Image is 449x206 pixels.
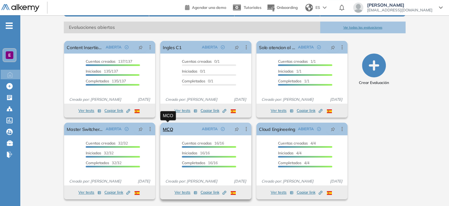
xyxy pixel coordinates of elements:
img: ESP [135,191,140,195]
img: ESP [231,191,236,195]
button: Copiar link [104,189,130,196]
span: Copiar link [104,190,130,195]
a: Solo atencion al detalle + Ingles C1 [259,41,295,54]
span: 137/137 [86,59,132,64]
span: [DATE] [327,97,345,102]
button: Copiar link [104,107,130,114]
span: Creado por: [PERSON_NAME] [259,97,316,102]
span: Creado por: [PERSON_NAME] [67,97,124,102]
span: 135/137 [86,69,118,74]
img: ESP [327,109,332,113]
span: Iniciadas [278,69,294,74]
a: Agendar una demo [185,3,226,11]
span: check-circle [221,45,225,49]
span: 16/16 [182,141,224,145]
span: Completados [86,79,109,83]
button: Ver tests [271,189,294,196]
button: Ver tests [175,107,197,114]
button: Ver tests [175,189,197,196]
span: 32/32 [86,141,128,145]
span: Onboarding [277,5,298,10]
span: [DATE] [135,97,153,102]
span: check-circle [125,127,129,131]
span: Creado por: [PERSON_NAME] [163,97,220,102]
span: [DATE] [327,178,345,184]
span: 1/1 [278,79,309,83]
a: Content Insertion Ops. [67,41,103,54]
button: Copiar link [201,189,226,196]
div: MCO [160,111,176,120]
span: Creado por: [PERSON_NAME] [67,178,124,184]
span: pushpin [234,45,239,50]
span: 16/16 [182,151,210,155]
span: 4/4 [278,160,309,165]
span: Cuentas creadas [86,141,116,145]
button: Copiar link [297,189,322,196]
i: - [6,25,13,26]
span: pushpin [331,126,335,132]
span: Iniciadas [182,69,197,74]
span: [DATE] [135,178,153,184]
a: Master Switcher Operator [67,123,103,135]
span: Cuentas creadas [278,141,308,145]
button: pushpin [134,124,148,134]
span: ABIERTA [106,44,122,50]
button: Copiar link [201,107,226,114]
span: Completados [278,79,301,83]
span: 32/32 [86,160,122,165]
span: Agendar una demo [192,5,226,10]
span: 0/1 [182,79,213,83]
span: 0/1 [182,59,220,64]
span: Creado por: [PERSON_NAME] [259,178,316,184]
span: Copiar link [201,108,226,113]
span: Iniciadas [86,69,101,74]
span: Cuentas creadas [278,59,308,64]
span: Completados [278,160,301,165]
span: pushpin [138,45,143,50]
button: pushpin [326,124,340,134]
a: Ingles C1 [163,41,182,54]
img: ESP [327,191,332,195]
span: 135/137 [86,79,126,83]
span: ES [315,5,320,10]
span: ABIERTA [298,126,314,132]
button: pushpin [134,42,148,52]
button: Copiar link [297,107,322,114]
span: Creado por: [PERSON_NAME] [163,178,220,184]
span: check-circle [125,45,129,49]
span: Evaluaciones abiertas [64,22,320,33]
img: ESP [135,109,140,113]
span: [PERSON_NAME] [367,3,432,8]
span: Copiar link [104,108,130,113]
span: [DATE] [231,97,249,102]
button: pushpin [326,42,340,52]
button: Ver tests [78,189,101,196]
span: Tutoriales [244,5,261,10]
span: 4/4 [278,151,301,155]
span: Cuentas creadas [182,59,212,64]
span: 1/1 [278,59,316,64]
span: 16/16 [182,160,218,165]
span: pushpin [138,126,143,132]
span: [EMAIL_ADDRESS][DOMAIN_NAME] [367,8,432,13]
span: Completados [86,160,109,165]
img: ESP [231,109,236,113]
a: Cloud Engineering [259,123,295,135]
span: Iniciadas [182,151,197,155]
span: 32/32 [86,151,114,155]
span: 4/4 [278,141,316,145]
span: ABIERTA [106,126,122,132]
span: Copiar link [201,190,226,195]
a: MCO [163,123,173,135]
span: check-circle [317,45,321,49]
img: world [305,4,313,11]
span: Cuentas creadas [86,59,116,64]
span: ABIERTA [202,44,218,50]
span: Copiar link [297,190,322,195]
img: Logo [1,4,39,12]
button: pushpin [230,42,244,52]
span: Iniciadas [278,151,294,155]
span: Crear Evaluación [359,80,389,86]
button: Onboarding [267,1,298,15]
button: Ver tests [78,107,101,114]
